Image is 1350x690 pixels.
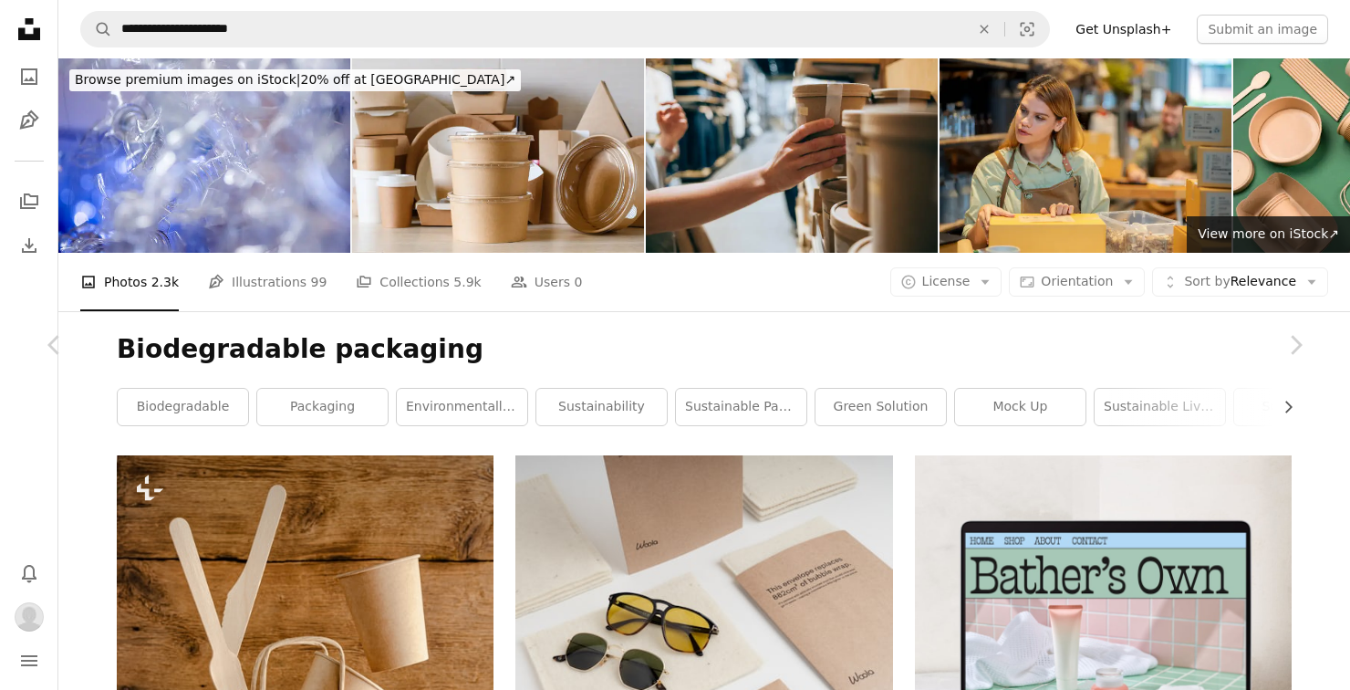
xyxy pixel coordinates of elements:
button: Menu [11,643,47,679]
a: packaging [257,389,388,425]
a: Browse premium images on iStock|20% off at [GEOGRAPHIC_DATA]↗ [58,58,532,102]
a: mock up [955,389,1085,425]
span: 99 [311,272,327,292]
a: View more on iStock↗ [1187,216,1350,253]
a: Illustrations [11,102,47,139]
span: View more on iStock ↗ [1198,226,1339,241]
a: Photos [11,58,47,95]
a: Users 0 [511,253,583,311]
a: Collections 5.9k [356,253,481,311]
button: License [890,267,1002,297]
span: License [922,274,971,288]
a: sustainable living [1095,389,1225,425]
button: Notifications [11,555,47,591]
img: A set of round paper containers for food on the background of paper utensils and packaging. The c... [352,58,644,253]
a: environmentally friendly [397,389,527,425]
span: Sort by [1184,274,1230,288]
h1: Biodegradable packaging [117,333,1292,366]
img: Young female worker in an apron carefully packs products into boxes using natural cushioning mate... [940,58,1231,253]
a: Next [1241,257,1350,433]
a: Download History [11,227,47,264]
a: Illustrations 99 [208,253,327,311]
span: 0 [574,272,582,292]
form: Find visuals sitewide [80,11,1050,47]
img: A Close Up Shot Of An Anonymous Caucasian Woman In A Shop Holding A Biodegradable Package Of Some... [646,58,938,253]
span: 5.9k [453,272,481,292]
button: Search Unsplash [81,12,112,47]
button: Profile [11,599,47,635]
img: Recycling Abstract [58,58,350,253]
button: Sort byRelevance [1152,267,1328,297]
button: Submit an image [1197,15,1328,44]
a: Get Unsplash+ [1064,15,1182,44]
span: Orientation [1041,274,1113,288]
button: Clear [964,12,1004,47]
a: Collections [11,183,47,220]
span: Relevance [1184,273,1296,291]
span: 20% off at [GEOGRAPHIC_DATA] ↗ [75,72,515,87]
span: Browse premium images on iStock | [75,72,300,87]
a: green solution [815,389,946,425]
a: sustainable packaging [676,389,806,425]
a: sustainability [536,389,667,425]
button: Orientation [1009,267,1145,297]
img: Avatar of user Louis Carnegie [15,602,44,632]
a: biodegradable [118,389,248,425]
button: Visual search [1005,12,1049,47]
a: Two pairs of sunglasses on fabric with packaging. [515,572,892,589]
